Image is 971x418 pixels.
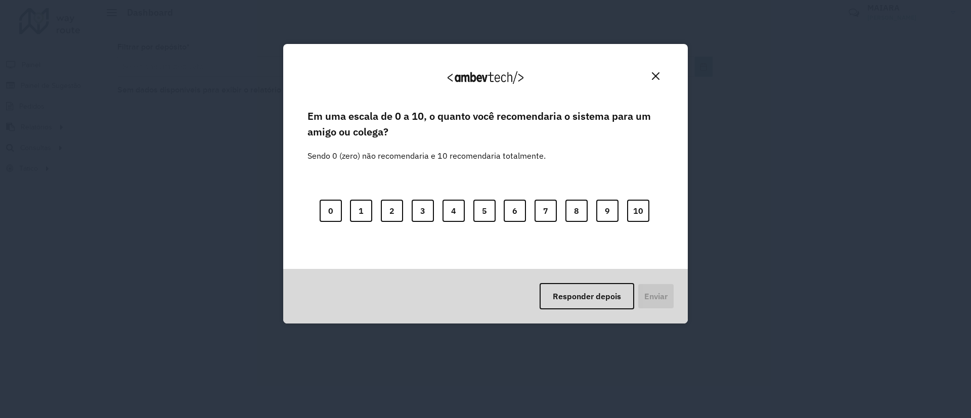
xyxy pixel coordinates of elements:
[504,200,526,222] button: 6
[596,200,619,222] button: 9
[350,200,372,222] button: 1
[540,283,634,309] button: Responder depois
[412,200,434,222] button: 3
[320,200,342,222] button: 0
[648,68,664,84] button: Close
[448,71,523,84] img: Logo Ambevtech
[652,72,659,80] img: Close
[381,200,403,222] button: 2
[627,200,649,222] button: 10
[307,109,664,140] label: Em uma escala de 0 a 10, o quanto você recomendaria o sistema para um amigo ou colega?
[473,200,496,222] button: 5
[307,137,546,162] label: Sendo 0 (zero) não recomendaria e 10 recomendaria totalmente.
[565,200,588,222] button: 8
[443,200,465,222] button: 4
[535,200,557,222] button: 7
